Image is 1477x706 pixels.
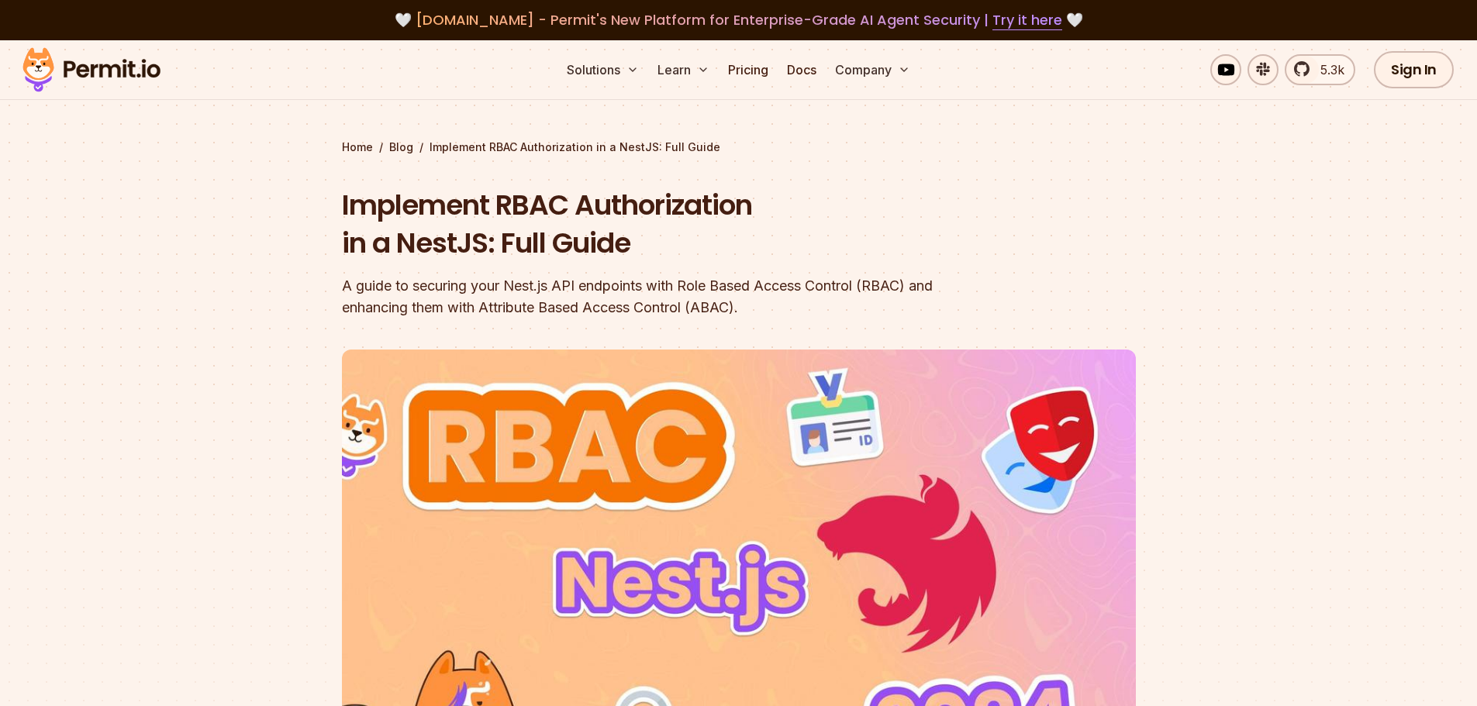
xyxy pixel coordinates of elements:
img: Permit logo [16,43,167,96]
a: Try it here [992,10,1062,30]
span: [DOMAIN_NAME] - Permit's New Platform for Enterprise-Grade AI Agent Security | [416,10,1062,29]
a: Docs [781,54,823,85]
div: 🤍 🤍 [37,9,1440,31]
button: Company [829,54,916,85]
a: Pricing [722,54,775,85]
button: Solutions [561,54,645,85]
a: Blog [389,139,413,155]
span: 5.3k [1311,60,1344,79]
div: A guide to securing your Nest.js API endpoints with Role Based Access Control (RBAC) and enhancin... [342,275,937,319]
a: Sign In [1374,51,1454,88]
a: 5.3k [1285,54,1355,85]
a: Home [342,139,373,155]
button: Learn [651,54,716,85]
h1: Implement RBAC Authorization in a NestJS: Full Guide [342,186,937,263]
div: / / [342,139,1136,155]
